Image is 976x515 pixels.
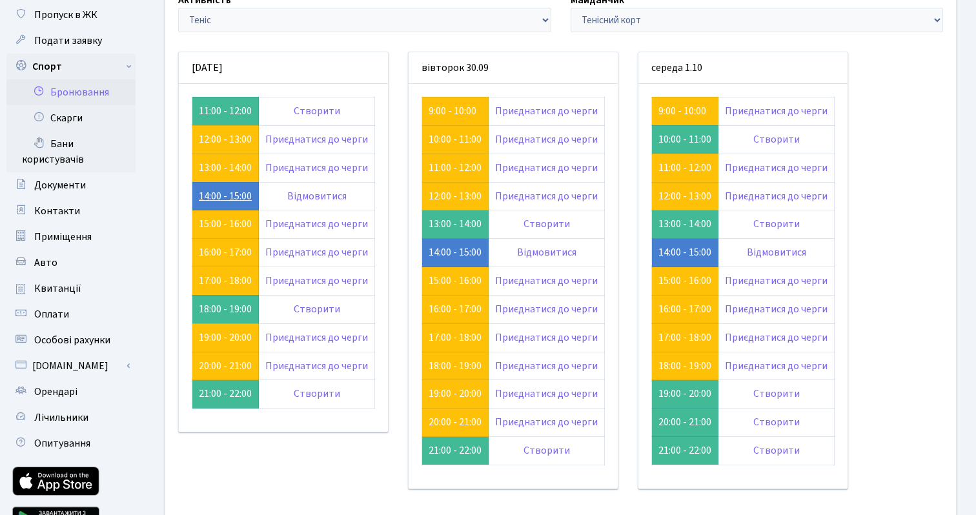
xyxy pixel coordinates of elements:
a: Приєднатися до черги [495,189,598,203]
a: Приєднатися до черги [495,359,598,373]
td: 20:00 - 21:00 [652,409,718,437]
a: Бани користувачів [6,131,136,172]
div: [DATE] [179,52,388,84]
span: Приміщення [34,230,92,244]
a: Приєднатися до черги [265,217,368,231]
a: Контакти [6,198,136,224]
a: 19:00 - 20:00 [429,387,482,401]
a: Бронювання [6,79,136,105]
a: 12:00 - 13:00 [199,132,252,146]
a: Скарги [6,105,136,131]
a: Приєднатися до черги [265,330,368,345]
a: 14:00 - 15:00 [199,189,252,203]
a: Особові рахунки [6,327,136,353]
span: Документи [34,178,86,192]
a: 9:00 - 10:00 [429,104,476,118]
a: Приєднатися до черги [265,245,368,259]
a: Приєднатися до черги [495,415,598,429]
span: Оплати [34,307,69,321]
a: Приєднатися до черги [495,302,598,316]
a: Приєднатися до черги [725,274,828,288]
a: Створити [524,443,570,458]
a: Відмовитися [747,245,806,259]
a: Створити [753,387,800,401]
a: Приєднатися до черги [495,330,598,345]
a: Приєднатися до черги [725,189,828,203]
a: Створити [753,217,800,231]
a: 9:00 - 10:00 [658,104,706,118]
a: Приєднатися до черги [265,132,368,146]
a: 12:00 - 13:00 [429,189,482,203]
a: 14:00 - 15:00 [658,245,711,259]
a: Створити [753,415,800,429]
span: Орендарі [34,385,77,399]
a: Створити [294,302,340,316]
span: Подати заявку [34,34,102,48]
a: Відмовитися [517,245,576,259]
a: Приєднатися до черги [265,359,368,373]
td: 13:00 - 14:00 [422,210,489,239]
span: Особові рахунки [34,333,110,347]
td: 10:00 - 11:00 [652,125,718,154]
a: [DOMAIN_NAME] [6,353,136,379]
a: Спорт [6,54,136,79]
div: вівторок 30.09 [409,52,618,84]
a: Створити [524,217,570,231]
td: 21:00 - 22:00 [422,437,489,465]
a: 15:00 - 16:00 [199,217,252,231]
a: 19:00 - 20:00 [199,330,252,345]
a: Створити [753,443,800,458]
a: Квитанції [6,276,136,301]
a: Оплати [6,301,136,327]
a: Створити [294,387,340,401]
span: Авто [34,256,57,270]
a: 14:00 - 15:00 [429,245,482,259]
a: Створити [753,132,800,146]
a: Авто [6,250,136,276]
span: Опитування [34,436,90,450]
td: 19:00 - 20:00 [652,380,718,409]
td: 18:00 - 19:00 [192,295,259,323]
a: 16:00 - 17:00 [429,302,482,316]
a: Приєднатися до черги [725,359,828,373]
a: 17:00 - 18:00 [199,274,252,288]
a: 11:00 - 12:00 [658,161,711,175]
a: Документи [6,172,136,198]
a: Створити [294,104,340,118]
a: Приєднатися до черги [495,132,598,146]
a: Приміщення [6,224,136,250]
a: 11:00 - 12:00 [429,161,482,175]
a: Приєднатися до черги [495,104,598,118]
a: Приєднатися до черги [725,161,828,175]
a: Приєднатися до черги [725,104,828,118]
a: 15:00 - 16:00 [658,274,711,288]
a: Приєднатися до черги [495,161,598,175]
a: Приєднатися до черги [265,274,368,288]
a: Подати заявку [6,28,136,54]
a: Опитування [6,430,136,456]
a: Приєднатися до черги [495,387,598,401]
a: 18:00 - 19:00 [429,359,482,373]
a: 17:00 - 18:00 [429,330,482,345]
span: Лічильники [34,410,88,425]
a: Приєднатися до черги [265,161,368,175]
a: 16:00 - 17:00 [658,302,711,316]
td: 13:00 - 14:00 [652,210,718,239]
a: 20:00 - 21:00 [199,359,252,373]
a: 17:00 - 18:00 [658,330,711,345]
a: Приєднатися до черги [725,302,828,316]
td: 11:00 - 12:00 [192,97,259,125]
a: Пропуск в ЖК [6,2,136,28]
a: 15:00 - 16:00 [429,274,482,288]
div: середа 1.10 [638,52,848,84]
a: Приєднатися до черги [725,330,828,345]
a: 16:00 - 17:00 [199,245,252,259]
a: Приєднатися до черги [495,274,598,288]
a: Орендарі [6,379,136,405]
span: Пропуск в ЖК [34,8,97,22]
a: Відмовитися [287,189,347,203]
td: 21:00 - 22:00 [192,380,259,409]
td: 21:00 - 22:00 [652,437,718,465]
a: 10:00 - 11:00 [429,132,482,146]
a: 18:00 - 19:00 [658,359,711,373]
